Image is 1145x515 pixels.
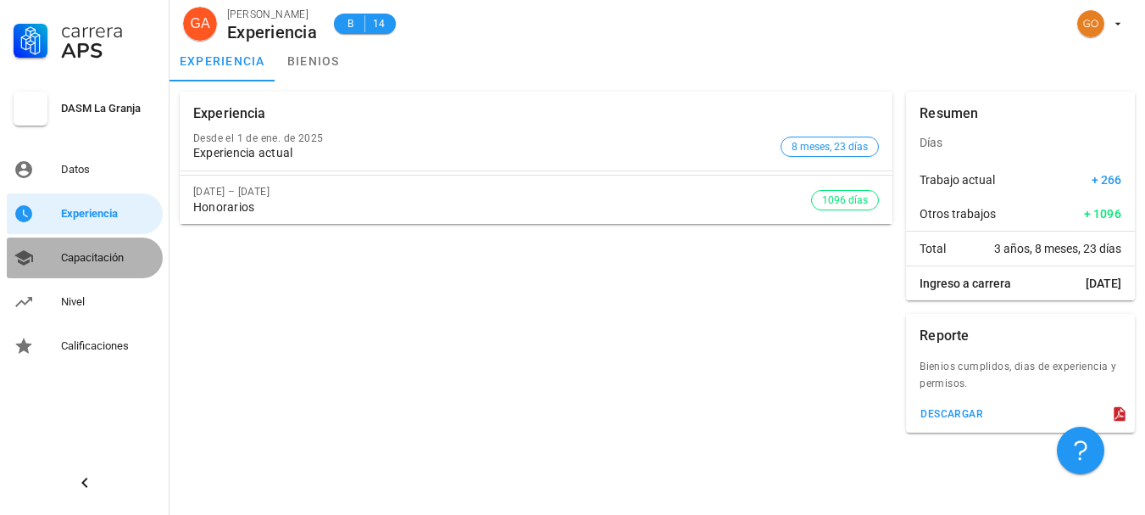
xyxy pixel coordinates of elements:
a: Nivel [7,282,163,322]
div: Experiencia actual [193,146,774,160]
div: Experiencia [227,23,317,42]
div: Carrera [61,20,156,41]
span: GA [190,7,209,41]
a: Calificaciones [7,326,163,367]
span: + 1096 [1084,205,1122,222]
div: Experiencia [61,207,156,221]
div: Bienios cumplidos, dias de experiencia y permisos. [906,358,1135,402]
div: avatar [1077,10,1104,37]
div: Capacitación [61,251,156,265]
span: B [344,15,358,32]
div: avatar [183,7,217,41]
span: 8 meses, 23 días [792,137,868,156]
div: Nivel [61,295,156,309]
a: Experiencia [7,193,163,234]
a: bienios [275,41,352,81]
a: experiencia [170,41,275,81]
span: Trabajo actual [920,171,995,188]
div: Datos [61,163,156,176]
span: + 266 [1092,171,1121,188]
div: Calificaciones [61,339,156,353]
div: descargar [920,408,983,420]
span: Otros trabajos [920,205,996,222]
a: Capacitación [7,238,163,278]
button: descargar [913,402,990,426]
div: Experiencia [193,92,266,136]
div: Días [906,122,1135,163]
div: Resumen [920,92,978,136]
div: DASM La Granja [61,102,156,115]
span: [DATE] [1086,275,1121,292]
div: Desde el 1 de ene. de 2025 [193,132,774,144]
div: Honorarios [193,200,811,215]
div: Reporte [920,314,969,358]
span: 14 [372,15,386,32]
span: 3 años, 8 meses, 23 días [994,240,1121,257]
span: Total [920,240,946,257]
div: [DATE] – [DATE] [193,186,811,198]
div: [PERSON_NAME] [227,6,317,23]
span: 1096 días [822,191,868,210]
span: Ingreso a carrera [920,275,1011,292]
a: Datos [7,149,163,190]
div: APS [61,41,156,61]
